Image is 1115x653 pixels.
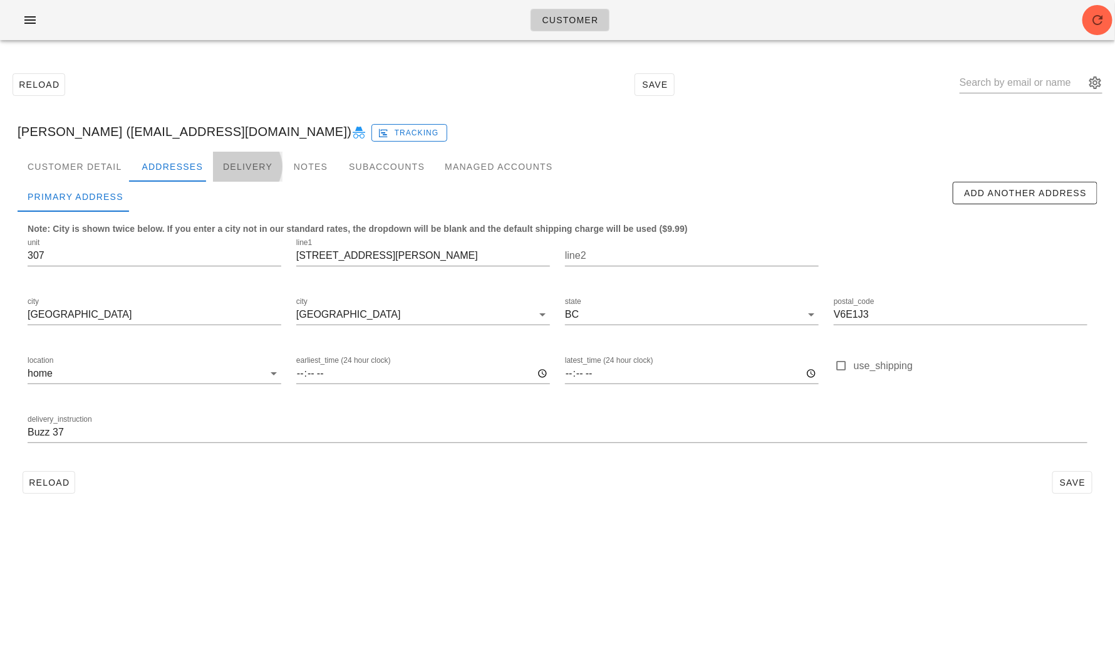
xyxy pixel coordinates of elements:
div: Subaccounts [339,152,435,182]
a: Customer [531,9,609,31]
div: Managed Accounts [435,152,563,182]
button: Save [1052,471,1092,494]
span: Reload [18,80,60,90]
button: appended action [1087,75,1102,90]
div: Customer Detail [18,152,132,182]
button: Reload [23,471,75,494]
label: earliest_time (24 hour clock) [296,356,391,365]
label: city [28,297,39,306]
div: home [28,368,53,379]
label: unit [28,238,39,248]
label: postal_code [834,297,874,306]
div: city[GEOGRAPHIC_DATA] [296,305,550,325]
label: line1 [296,238,312,248]
div: locationhome [28,363,281,384]
span: Customer [541,15,598,25]
div: [PERSON_NAME] ([EMAIL_ADDRESS][DOMAIN_NAME]) [8,112,1107,152]
input: Search by email or name [960,73,1085,93]
b: Note: City is shown twice below. If you enter a city not in our standard rates, the dropdown will... [28,224,688,234]
button: Tracking [371,124,447,142]
button: Add Another Address [953,182,1097,204]
label: location [28,356,53,365]
button: Reload [13,73,65,96]
span: Save [1058,478,1087,488]
div: Addresses [132,152,213,182]
div: BC [565,309,579,320]
span: Add Another Address [963,188,1087,198]
span: Save [640,80,669,90]
label: state [565,297,581,306]
div: [GEOGRAPHIC_DATA] [296,309,401,320]
label: use_shipping [854,360,1087,372]
span: Tracking [380,127,439,138]
div: Primary Address [18,182,133,212]
label: delivery_instruction [28,415,92,424]
button: Save [635,73,675,96]
div: stateBC [565,305,819,325]
div: Delivery [213,152,283,182]
a: Tracking [371,122,447,142]
label: latest_time (24 hour clock) [565,356,653,365]
label: city [296,297,308,306]
div: Notes [283,152,339,182]
span: Reload [28,478,70,488]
